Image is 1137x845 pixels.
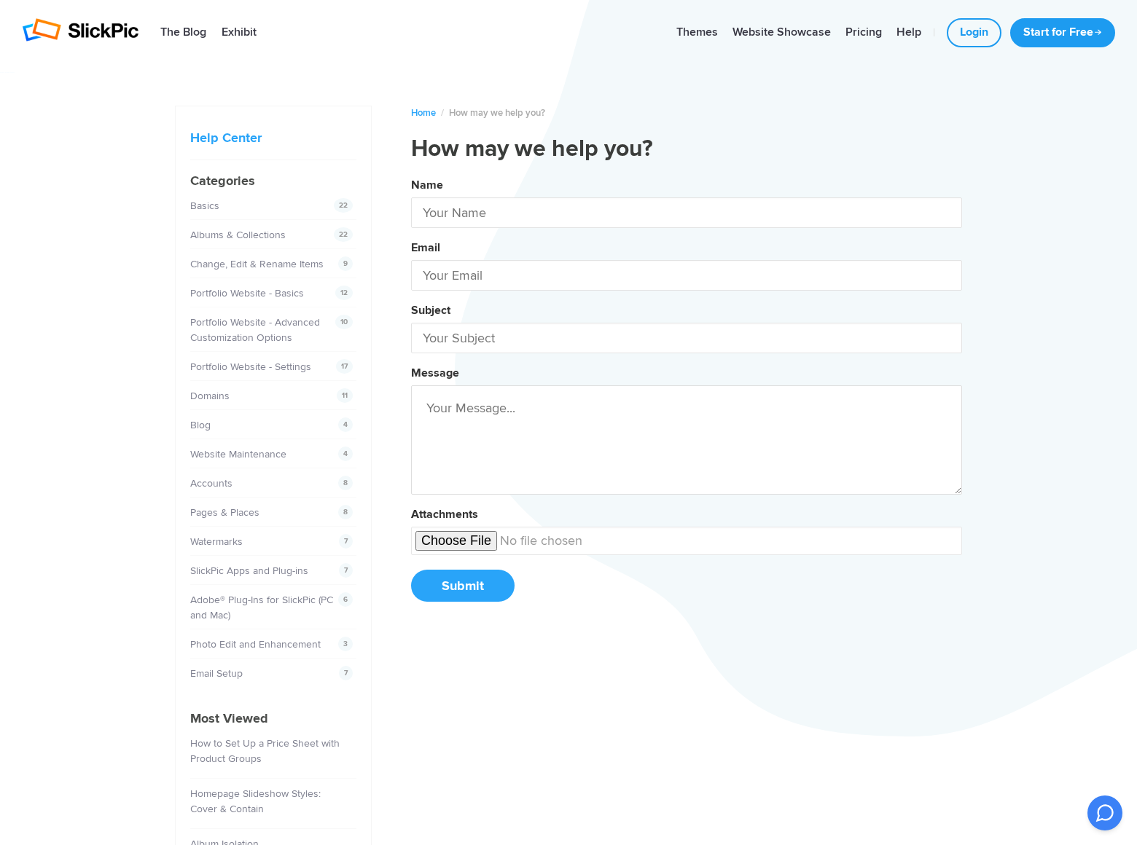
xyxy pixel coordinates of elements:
[411,135,962,164] h1: How may we help you?
[190,171,356,191] h4: Categories
[190,130,262,146] a: Help Center
[190,709,356,728] h4: Most Viewed
[411,173,962,617] button: NameEmailSubjectMessageAttachmentsSubmit
[190,535,243,548] a: Watermarks
[337,388,353,403] span: 11
[338,256,353,271] span: 9
[411,303,450,318] label: Subject
[190,419,211,431] a: Blog
[335,315,353,329] span: 10
[411,178,443,192] label: Name
[338,417,353,432] span: 4
[190,287,304,299] a: Portfolio Website - Basics
[338,447,353,461] span: 4
[190,506,259,519] a: Pages & Places
[411,527,962,555] input: undefined
[334,198,353,213] span: 22
[190,638,321,651] a: Photo Edit and Enhancement
[190,316,320,344] a: Portfolio Website - Advanced Customization Options
[190,477,233,490] a: Accounts
[190,737,340,765] a: How to Set Up a Price Sheet with Product Groups
[190,390,230,402] a: Domains
[449,107,545,119] span: How may we help you?
[411,570,515,602] button: Submit
[339,666,353,680] span: 7
[411,507,478,522] label: Attachments
[411,366,459,380] label: Message
[190,594,333,621] a: Adobe® Plug-Ins for SlickPic (PC and Mac)
[411,323,962,353] input: Your Subject
[411,240,440,255] label: Email
[190,787,321,815] a: Homepage Slideshow Styles: Cover & Contain
[190,258,324,270] a: Change, Edit & Rename Items
[190,361,311,373] a: Portfolio Website - Settings
[190,565,308,577] a: SlickPic Apps and Plug-ins
[190,448,286,460] a: Website Maintenance
[441,107,444,119] span: /
[339,563,353,578] span: 7
[411,197,962,228] input: Your Name
[190,667,243,680] a: Email Setup
[338,592,353,607] span: 6
[335,286,353,300] span: 12
[411,107,436,119] a: Home
[339,534,353,549] span: 7
[338,637,353,651] span: 3
[336,359,353,374] span: 17
[190,229,286,241] a: Albums & Collections
[338,505,353,519] span: 8
[190,200,219,212] a: Basics
[334,227,353,242] span: 22
[411,260,962,291] input: Your Email
[338,476,353,490] span: 8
